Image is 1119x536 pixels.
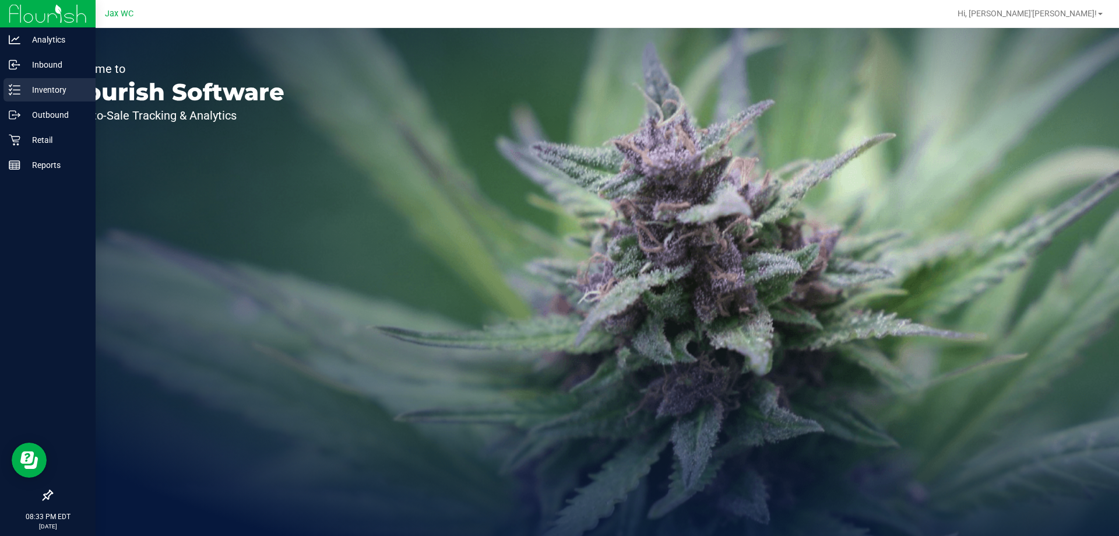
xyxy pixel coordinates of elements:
[5,522,90,531] p: [DATE]
[958,9,1097,18] span: Hi, [PERSON_NAME]'[PERSON_NAME]!
[9,84,20,96] inline-svg: Inventory
[63,63,284,75] p: Welcome to
[20,133,90,147] p: Retail
[5,512,90,522] p: 08:33 PM EDT
[9,59,20,71] inline-svg: Inbound
[20,108,90,122] p: Outbound
[63,110,284,121] p: Seed-to-Sale Tracking & Analytics
[20,83,90,97] p: Inventory
[12,443,47,478] iframe: Resource center
[9,159,20,171] inline-svg: Reports
[20,58,90,72] p: Inbound
[9,109,20,121] inline-svg: Outbound
[9,134,20,146] inline-svg: Retail
[63,80,284,104] p: Flourish Software
[9,34,20,45] inline-svg: Analytics
[20,158,90,172] p: Reports
[20,33,90,47] p: Analytics
[105,9,133,19] span: Jax WC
